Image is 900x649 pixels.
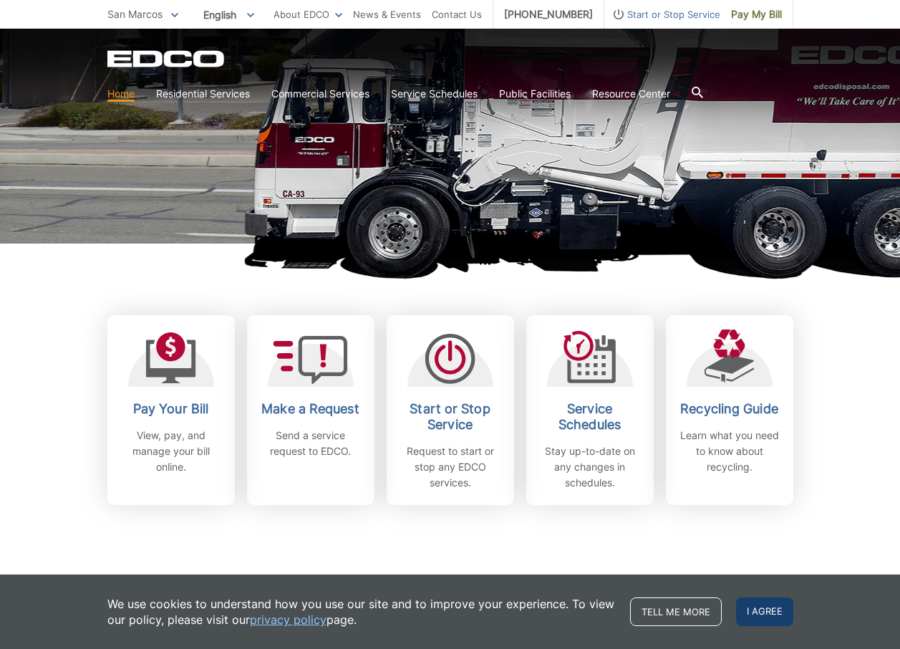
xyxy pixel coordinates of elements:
[526,315,654,505] a: Service Schedules Stay up-to-date on any changes in schedules.
[107,8,163,20] span: San Marcos
[397,443,503,491] p: Request to start or stop any EDCO services.
[250,612,326,628] a: privacy policy
[107,86,135,102] a: Home
[258,401,364,417] h2: Make a Request
[630,597,722,626] a: Tell me more
[118,428,224,475] p: View, pay, and manage your bill online.
[258,428,364,459] p: Send a service request to EDCO.
[731,6,782,22] span: Pay My Bill
[677,428,783,475] p: Learn what you need to know about recycling.
[193,3,265,27] span: English
[537,401,643,433] h2: Service Schedules
[499,86,571,102] a: Public Facilities
[391,86,478,102] a: Service Schedules
[271,86,369,102] a: Commercial Services
[677,401,783,417] h2: Recycling Guide
[247,315,374,505] a: Make a Request Send a service request to EDCO.
[118,401,224,417] h2: Pay Your Bill
[274,6,342,22] a: About EDCO
[592,86,670,102] a: Resource Center
[107,50,226,67] a: EDCD logo. Return to the homepage.
[156,86,250,102] a: Residential Services
[107,315,235,505] a: Pay Your Bill View, pay, and manage your bill online.
[537,443,643,491] p: Stay up-to-date on any changes in schedules.
[107,596,616,628] p: We use cookies to understand how you use our site and to improve your experience. To view our pol...
[353,6,421,22] a: News & Events
[397,401,503,433] h2: Start or Stop Service
[736,597,793,626] span: I agree
[666,315,793,505] a: Recycling Guide Learn what you need to know about recycling.
[432,6,482,22] a: Contact Us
